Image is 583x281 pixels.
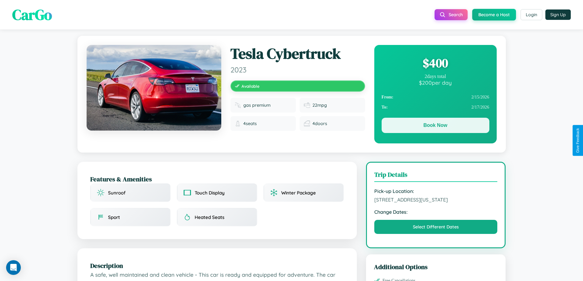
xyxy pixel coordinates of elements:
span: Available [241,83,260,89]
img: Tesla Cybertruck 2023 [87,45,221,131]
button: Select Different Dates [374,220,498,234]
img: Doors [304,120,310,127]
span: [STREET_ADDRESS][US_STATE] [374,197,498,203]
h2: Description [90,261,344,270]
span: CarGo [12,5,52,25]
span: Winter Package [281,190,316,196]
strong: To: [382,105,388,110]
div: $ 400 [382,55,489,71]
span: gas premium [243,102,271,108]
span: 22 mpg [312,102,327,108]
img: Fuel type [235,102,241,108]
button: Login [521,9,542,20]
h2: Features & Amenities [90,175,344,183]
span: 4 seats [243,121,257,126]
h3: Additional Options [374,262,498,271]
span: 4 doors [312,121,327,126]
img: Fuel efficiency [304,102,310,108]
div: 2 / 15 / 2026 [382,92,489,102]
h3: Trip Details [374,170,498,182]
strong: Change Dates: [374,209,498,215]
div: Give Feedback [576,128,580,153]
strong: Pick-up Location: [374,188,498,194]
strong: From: [382,94,394,100]
button: Sign Up [545,9,571,20]
span: Sunroof [108,190,125,196]
img: Seats [235,120,241,127]
span: 2023 [230,65,365,74]
span: Sport [108,214,120,220]
button: Become a Host [472,9,516,20]
button: Search [435,9,468,20]
div: 2 / 17 / 2026 [382,102,489,112]
div: Open Intercom Messenger [6,260,21,275]
div: 2 days total [382,74,489,79]
h1: Tesla Cybertruck [230,45,365,63]
div: $ 200 per day [382,79,489,86]
span: Touch Display [195,190,225,196]
span: Heated Seats [195,214,224,220]
span: Search [449,12,463,17]
button: Book Now [382,118,489,133]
